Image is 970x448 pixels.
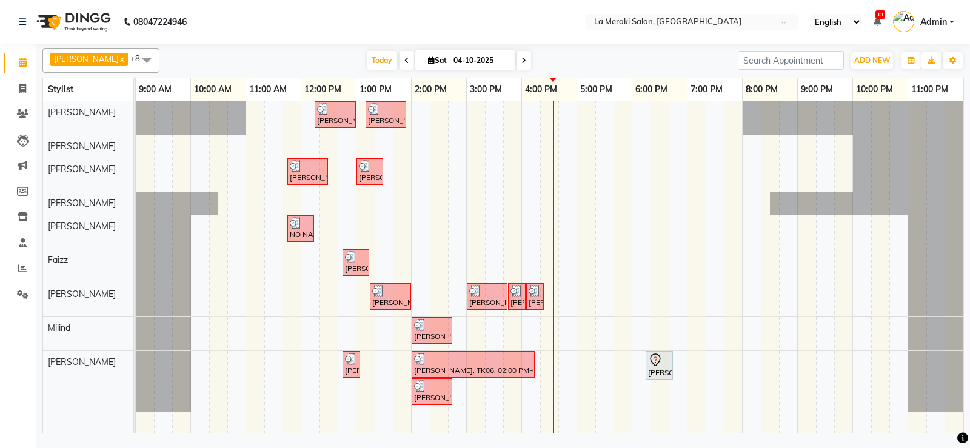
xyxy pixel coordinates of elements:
[413,319,451,342] div: [PERSON_NAME], TK06, 02:00 PM-02:45 PM,
[316,103,355,126] div: [PERSON_NAME], TK02, 12:15 PM-01:00 PM, Blow-Dry (₹850)
[48,198,116,209] span: [PERSON_NAME]
[509,285,524,308] div: [PERSON_NAME], TK09, 03:45 PM-04:05 PM, Eye Brows Threading
[875,10,885,19] span: 13
[48,356,116,367] span: [PERSON_NAME]
[738,51,844,70] input: Search Appointment
[413,353,533,376] div: [PERSON_NAME], TK06, 02:00 PM-04:15 PM, Rica Full Waxing [DEMOGRAPHIC_DATA](Full Arms,Full Legs,U...
[48,164,116,175] span: [PERSON_NAME]
[191,81,235,98] a: 10:00 AM
[31,5,114,39] img: logo
[367,51,397,70] span: Today
[133,5,187,39] b: 08047224946
[246,81,290,98] a: 11:00 AM
[48,107,116,118] span: [PERSON_NAME]
[467,81,505,98] a: 3:00 PM
[743,81,781,98] a: 8:00 PM
[413,380,451,403] div: [PERSON_NAME], TK06, 02:00 PM-02:45 PM,
[412,81,450,98] a: 2:00 PM
[367,103,405,126] div: [PERSON_NAME], TK05, 01:10 PM-01:55 PM, Style Director Level (Boy) Haircut
[851,52,893,69] button: ADD NEW
[371,285,410,308] div: [PERSON_NAME], TK07, 01:15 PM-02:00 PM, Blow-Dry
[577,81,615,98] a: 5:00 PM
[289,217,313,240] div: NO NAME, TK04, 11:45 AM-12:15 PM, Premium [PERSON_NAME]
[527,285,543,308] div: [PERSON_NAME], TK09, 04:05 PM-04:15 PM, Rica [GEOGRAPHIC_DATA]
[468,285,506,308] div: [PERSON_NAME], TK09, 03:00 PM-03:45 PM, Stylist Level [DEMOGRAPHIC_DATA] Haircut
[798,81,836,98] a: 9:00 PM
[893,11,914,32] img: Admin
[358,160,382,183] div: [PERSON_NAME], TK05, 01:00 PM-01:30 PM, [PERSON_NAME] Styling With Stylist
[119,54,124,64] a: x
[908,81,951,98] a: 11:00 PM
[54,54,119,64] span: [PERSON_NAME]
[874,16,881,27] a: 13
[48,289,116,299] span: [PERSON_NAME]
[425,56,450,65] span: Sat
[48,221,116,232] span: [PERSON_NAME]
[853,81,896,98] a: 10:00 PM
[647,353,672,378] div: [PERSON_NAME], TK08, 06:15 PM-06:45 PM, Rica Brazilian / Bikini
[522,81,560,98] a: 4:00 PM
[130,53,149,63] span: +8
[632,81,671,98] a: 6:00 PM
[48,141,116,152] span: [PERSON_NAME]
[450,52,510,70] input: 2025-10-04
[136,81,175,98] a: 9:00 AM
[48,84,73,95] span: Stylist
[344,251,368,274] div: [PERSON_NAME], TK02, 12:45 PM-01:15 PM, Premium [PERSON_NAME]
[301,81,344,98] a: 12:00 PM
[854,56,890,65] span: ADD NEW
[289,160,327,183] div: [PERSON_NAME], TK03, 11:45 AM-12:30 PM, Style Director Level Men's Haircut
[687,81,726,98] a: 7:00 PM
[48,323,70,333] span: Milind
[356,81,395,98] a: 1:00 PM
[344,353,359,376] div: [PERSON_NAME], TK01, 12:45 PM-01:05 PM, Eye Brows Threading
[920,16,947,28] span: Admin
[48,255,68,266] span: Faizz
